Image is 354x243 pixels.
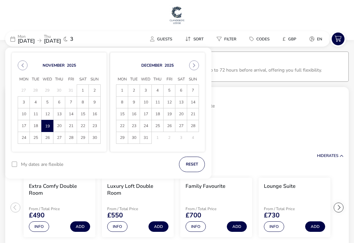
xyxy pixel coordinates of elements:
td: 11 [30,108,42,120]
td: 7 [187,85,199,97]
td: 27 [53,132,65,144]
naf-pibe-menu-bar-item: Codes [244,34,277,44]
td: 25 [30,132,42,144]
i: £ [283,36,285,42]
td: 14 [65,108,77,120]
td: 22 [77,120,89,132]
span: GBP [288,36,296,42]
div: Bed & Breakfast1 night B&B | Best available rateIncludes Breakfast [143,87,349,139]
td: 20 [53,120,65,132]
td: 12 [164,97,175,108]
span: 30 [89,132,100,144]
swiper-slide: 4 / 5 [255,175,334,240]
td: 27 [18,85,30,97]
td: 15 [116,108,128,120]
span: Fri [65,75,77,84]
img: Main Website [169,5,185,25]
td: 19 [42,120,53,132]
button: Add [70,221,90,232]
td: 5 [164,85,175,97]
td: 26 [164,120,175,132]
td: 24 [18,132,30,144]
td: 23 [89,120,101,132]
swiper-slide: 2 / 5 [99,175,177,240]
span: 9 [89,97,100,108]
span: 1 [77,85,88,96]
td: 28 [187,120,199,132]
span: 21 [65,120,77,132]
button: Add [148,221,168,232]
span: Guests [157,36,172,42]
td: 20 [175,108,187,120]
td: 23 [128,120,140,132]
swiper-slide: 3 / 5 [177,175,255,240]
span: 28 [187,120,199,132]
span: Hide [317,153,326,158]
span: 25 [152,120,163,132]
naf-pibe-menu-bar-item: Guests [145,34,180,44]
span: [DATE] [44,37,61,45]
span: Wed [42,75,53,84]
p: Thu [44,34,61,38]
span: 15 [77,108,88,120]
span: 2 [89,85,100,96]
p: From / Total Price [264,207,310,211]
span: 10 [140,97,151,108]
span: Thu [53,75,65,84]
td: 27 [175,120,187,132]
span: 3 [18,97,29,108]
td: 31 [140,132,152,144]
td: 11 [152,97,164,108]
span: 22 [77,120,88,132]
span: Mon [116,75,128,84]
td: 9 [128,97,140,108]
td: 6 [175,85,187,97]
span: Tue [128,75,140,84]
button: Filter [211,34,242,44]
span: 30 [128,132,140,144]
td: 21 [187,108,199,120]
td: 29 [77,132,89,144]
button: Info [107,221,128,232]
button: Guests [145,34,177,44]
td: 17 [18,120,30,132]
td: 22 [116,120,128,132]
td: 28 [65,132,77,144]
naf-pibe-menu-bar-item: en [304,34,330,44]
td: 8 [77,97,89,108]
span: 17 [140,108,151,120]
p: Mon [18,34,35,38]
button: Add [305,221,325,232]
span: 20 [53,120,65,132]
span: 26 [164,120,175,132]
button: Sort [180,34,209,44]
span: 24 [18,132,29,144]
span: 16 [128,108,140,120]
naf-pibe-menu-bar-item: £GBP [277,34,304,44]
button: Choose Year [165,63,174,68]
td: 4 [187,132,199,144]
p: From / Total Price [107,207,154,211]
span: Sort [193,36,204,42]
div: Choose Date [12,53,205,152]
span: £730 [264,212,280,219]
span: Filter [224,36,236,42]
span: 31 [140,132,151,144]
p: 1 night B&B | Best available rate [148,102,344,109]
span: Wed [140,75,152,84]
button: en [304,34,327,44]
td: 5 [42,97,53,108]
td: 30 [53,85,65,97]
td: 19 [164,108,175,120]
button: Choose Month [141,63,162,68]
td: 14 [187,97,199,108]
td: 7 [65,97,77,108]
